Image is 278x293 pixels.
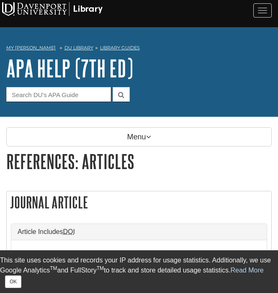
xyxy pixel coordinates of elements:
[18,228,260,236] a: Article IncludesDOI
[63,228,75,235] abbr: Digital Object Identifier. This is the string of numbers associated with a particular article. No...
[6,151,272,172] h1: References: Articles
[7,191,271,213] h2: Journal Article
[6,44,56,51] a: My [PERSON_NAME]
[5,275,21,288] button: Close
[6,87,111,102] input: Search DU's APA Guide
[97,265,104,271] sup: TM
[100,45,140,51] a: Library Guides
[2,2,103,16] img: Davenport University Logo
[6,127,272,146] p: Menu
[64,45,93,51] a: DU Library
[6,55,133,81] a: APA Help (7th Ed)
[50,265,57,271] sup: TM
[231,267,264,274] a: Read More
